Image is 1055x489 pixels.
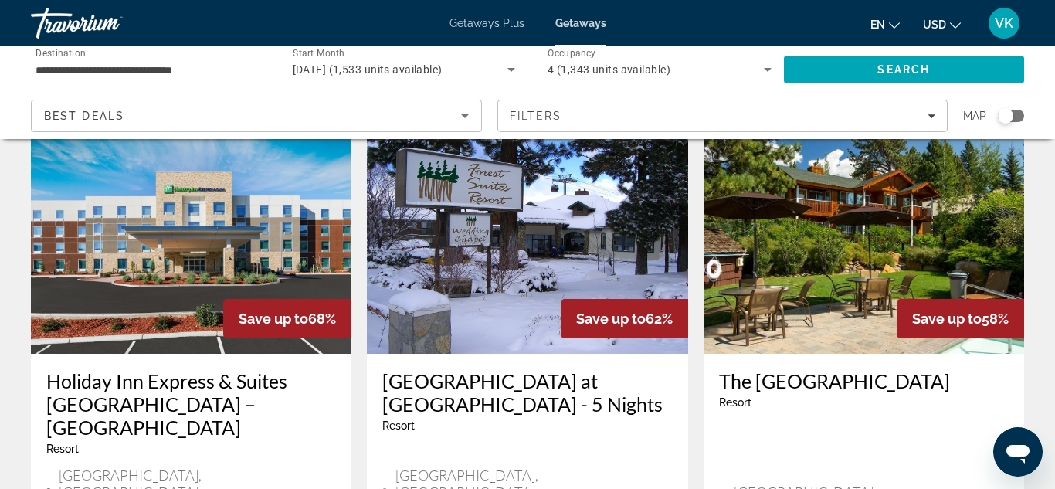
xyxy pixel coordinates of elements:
a: Getaways [555,17,606,29]
a: Travorium [31,3,185,43]
button: Change language [870,13,900,36]
iframe: Button to launch messaging window [993,427,1043,477]
span: Search [877,63,930,76]
span: Resort [382,419,415,432]
span: VK [995,15,1013,31]
a: The [GEOGRAPHIC_DATA] [719,369,1009,392]
span: Resort [719,396,751,409]
span: USD [923,19,946,31]
mat-select: Sort by [44,107,469,125]
button: User Menu [984,7,1024,39]
span: Map [963,105,986,127]
span: Best Deals [44,110,124,122]
span: Save up to [239,311,308,327]
a: [GEOGRAPHIC_DATA] at [GEOGRAPHIC_DATA] - 5 Nights [382,369,672,416]
img: The Red Wolf Lakeside Lodge [704,107,1024,354]
button: Search [784,56,1025,83]
span: 4 (1,343 units available) [548,63,670,76]
a: Holiday Inn Express & Suites [GEOGRAPHIC_DATA] – [GEOGRAPHIC_DATA] [46,369,336,439]
button: Filters [497,100,948,132]
span: Start Month [293,48,344,59]
div: 58% [897,299,1024,338]
span: Save up to [576,311,646,327]
span: Destination [36,47,86,58]
span: [DATE] (1,533 units available) [293,63,443,76]
div: 68% [223,299,351,338]
button: Change currency [923,13,961,36]
div: 62% [561,299,688,338]
a: Getaways Plus [449,17,524,29]
span: Occupancy [548,48,596,59]
img: Forest Suites Resort at Heavenly Village - 5 Nights [367,107,687,354]
input: Select destination [36,61,260,80]
span: en [870,19,885,31]
img: Holiday Inn Express & Suites Oakhurst – Yosemite [31,107,351,354]
span: Save up to [912,311,982,327]
span: Filters [510,110,562,122]
span: Resort [46,443,79,455]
